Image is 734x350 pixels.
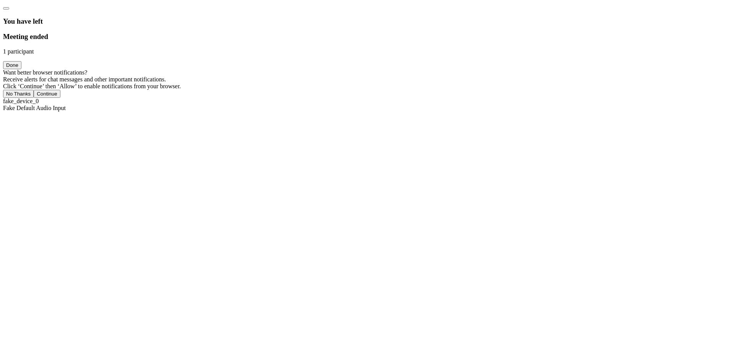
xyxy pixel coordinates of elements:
[3,32,731,41] h3: Meeting ended
[34,90,60,98] button: Continue
[3,76,731,90] div: Receive alerts for chat messages and other important notifications. Click ‘Continue’ then ‘Allow’...
[3,17,731,26] h3: You have left
[3,105,731,112] div: Fake Default Audio Input
[3,69,87,76] span: Want better browser notifications?
[3,7,9,10] button: Close modal
[3,48,731,55] p: 1 participant
[3,98,731,105] div: fake_device_0
[3,61,21,69] button: Done
[3,90,34,98] button: No Thanks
